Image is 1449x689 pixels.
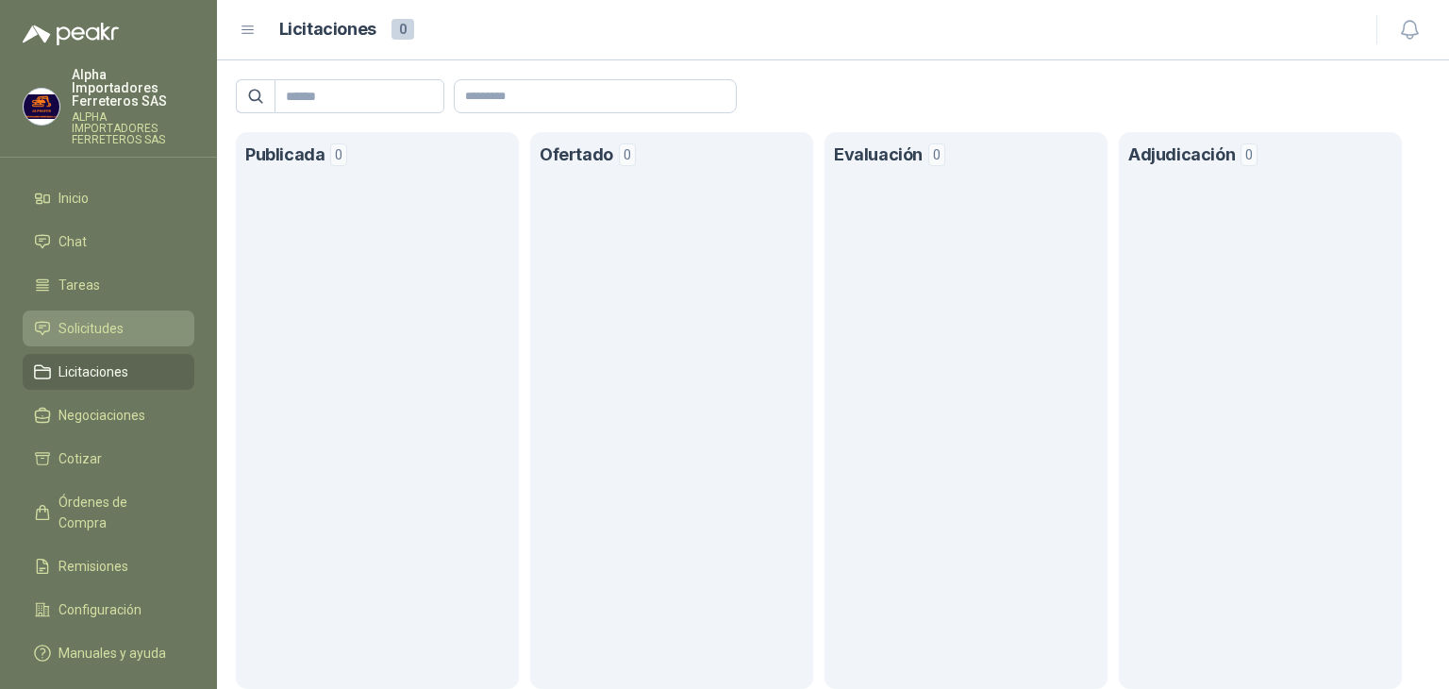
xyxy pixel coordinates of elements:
[23,23,119,45] img: Logo peakr
[24,89,59,125] img: Company Logo
[58,231,87,252] span: Chat
[619,143,636,166] span: 0
[1128,142,1235,169] h1: Adjudicación
[58,188,89,209] span: Inicio
[279,16,376,43] h1: Licitaciones
[391,19,414,40] span: 0
[23,441,194,477] a: Cotizar
[540,142,613,169] h1: Ofertado
[58,275,100,295] span: Tareas
[58,643,166,664] span: Manuales y ayuda
[23,548,194,584] a: Remisiones
[330,143,347,166] span: 0
[928,143,945,166] span: 0
[23,224,194,260] a: Chat
[23,592,194,628] a: Configuración
[23,267,194,303] a: Tareas
[23,635,194,671] a: Manuales y ayuda
[58,361,128,382] span: Licitaciones
[23,311,194,346] a: Solicitudes
[58,599,142,620] span: Configuración
[834,142,923,169] h1: Evaluación
[23,180,194,216] a: Inicio
[58,556,128,577] span: Remisiones
[58,405,145,426] span: Negociaciones
[245,142,325,169] h1: Publicada
[58,492,176,533] span: Órdenes de Compra
[23,397,194,433] a: Negociaciones
[58,448,102,469] span: Cotizar
[72,68,194,108] p: Alpha Importadores Ferreteros SAS
[1241,143,1257,166] span: 0
[72,111,194,145] p: ALPHA IMPORTADORES FERRETEROS SAS
[23,484,194,541] a: Órdenes de Compra
[23,354,194,390] a: Licitaciones
[58,318,124,339] span: Solicitudes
